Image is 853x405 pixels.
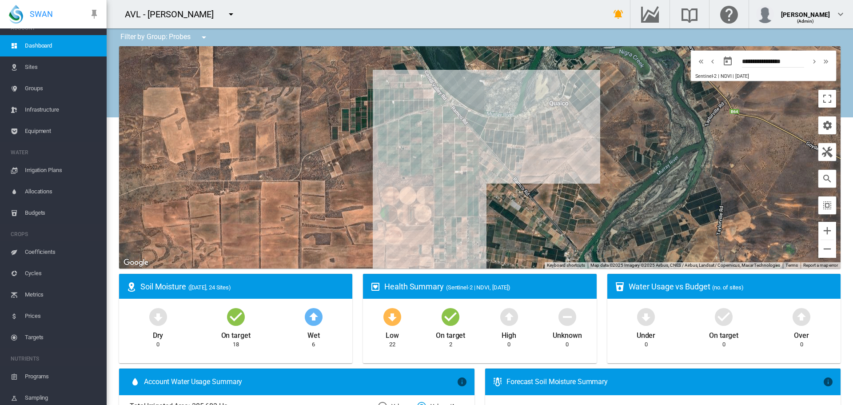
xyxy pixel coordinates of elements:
div: 0 [722,341,725,349]
md-icon: icon-map-marker-radius [126,281,137,292]
button: icon-chevron-right [809,56,820,67]
md-icon: Click here for help [718,9,740,20]
button: Zoom in [818,222,836,240]
img: SWAN-Landscape-Logo-Colour-drop.png [9,5,23,24]
button: md-calendar [719,52,737,70]
div: 0 [507,341,510,349]
div: Forecast Soil Moisture Summary [506,377,823,387]
div: Unknown [553,327,582,341]
span: (Sentinel-2 | NDVI, [DATE]) [446,284,510,291]
button: icon-menu-down [222,5,240,23]
span: Coefficients [25,241,100,263]
div: 0 [800,341,803,349]
div: [PERSON_NAME] [781,7,830,16]
div: 0 [645,341,648,349]
md-icon: Go to the Data Hub [639,9,661,20]
div: 6 [312,341,315,349]
span: Infrastructure [25,99,100,120]
span: Allocations [25,181,100,202]
md-icon: icon-information [457,377,467,387]
div: Filter by Group: Probes [114,28,215,46]
div: High [502,327,516,341]
span: Irrigation Plans [25,160,100,181]
button: icon-chevron-double-right [820,56,832,67]
md-icon: icon-minus-circle [557,306,578,327]
div: On target [709,327,738,341]
img: profile.jpg [756,5,774,23]
span: Prices [25,305,100,327]
span: | [DATE] [733,73,749,79]
span: Targets [25,327,100,348]
span: (Admin) [797,19,814,24]
span: Map data ©2025 Imagery ©2025 Airbus, CNES / Airbus, Landsat / Copernicus, Maxar Technologies [590,263,780,268]
md-icon: icon-menu-down [226,9,236,20]
a: Terms [785,263,798,268]
button: Keyboard shortcuts [547,262,585,269]
md-icon: icon-chevron-left [708,56,717,67]
img: Google [121,257,151,269]
div: 22 [389,341,395,349]
md-icon: icon-checkbox-marked-circle [440,306,461,327]
button: icon-menu-down [195,28,213,46]
md-icon: icon-water [130,377,140,387]
md-icon: icon-arrow-up-bold-circle [303,306,324,327]
md-icon: icon-pin [89,9,100,20]
button: icon-chevron-left [707,56,718,67]
md-icon: icon-menu-down [199,32,209,43]
span: CROPS [11,227,100,241]
md-icon: icon-select-all [822,200,833,211]
div: Dry [153,327,163,341]
button: icon-bell-ring [610,5,627,23]
span: Sites [25,56,100,78]
md-icon: icon-arrow-up-bold-circle [498,306,520,327]
md-icon: icon-heart-box-outline [370,281,381,292]
span: (no. of sites) [712,284,744,291]
md-icon: icon-chevron-double-right [821,56,831,67]
div: On target [221,327,251,341]
div: Water Usage vs Budget [629,281,833,292]
span: Programs [25,366,100,387]
button: icon-select-all [818,196,836,214]
div: 18 [233,341,239,349]
div: Low [386,327,399,341]
button: icon-chevron-double-left [695,56,707,67]
div: 0 [156,341,159,349]
div: On target [436,327,465,341]
md-icon: icon-bell-ring [613,9,624,20]
button: Toggle fullscreen view [818,90,836,108]
span: ([DATE], 24 Sites) [188,284,231,291]
md-icon: icon-cup-water [614,281,625,292]
md-icon: icon-chevron-down [835,9,846,20]
span: Metrics [25,284,100,305]
span: Equipment [25,120,100,142]
md-icon: icon-cog [822,120,833,131]
span: WATER [11,145,100,160]
div: Over [794,327,809,341]
button: Zoom out [818,240,836,258]
md-icon: icon-arrow-down-bold-circle [382,306,403,327]
div: Soil Moisture [140,281,345,292]
md-icon: icon-checkbox-marked-circle [713,306,734,327]
span: SWAN [30,8,53,20]
md-icon: icon-checkbox-marked-circle [225,306,247,327]
a: Report a map error [803,263,838,268]
md-icon: icon-information [823,377,833,387]
span: Budgets [25,202,100,224]
div: Under [637,327,656,341]
span: Account Water Usage Summary [144,377,457,387]
md-icon: icon-thermometer-lines [492,377,503,387]
div: 0 [566,341,569,349]
md-icon: icon-chevron-double-left [696,56,706,67]
md-icon: icon-arrow-down-bold-circle [147,306,169,327]
md-icon: icon-chevron-right [809,56,819,67]
div: Health Summary [384,281,589,292]
span: Cycles [25,263,100,284]
md-icon: icon-magnify [822,173,833,184]
div: 2 [449,341,452,349]
div: AVL - [PERSON_NAME] [125,8,222,20]
md-icon: icon-arrow-up-bold-circle [791,306,812,327]
button: icon-cog [818,116,836,134]
span: NUTRIENTS [11,352,100,366]
a: Open this area in Google Maps (opens a new window) [121,257,151,269]
span: Dashboard [25,35,100,56]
